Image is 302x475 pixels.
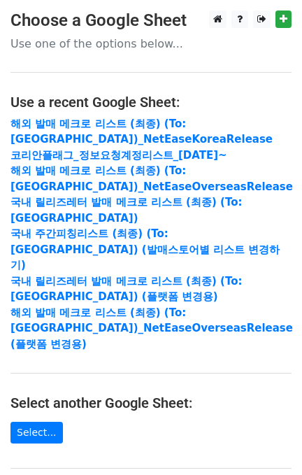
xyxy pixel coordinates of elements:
a: 국내 릴리즈레터 발매 메크로 리스트 (최종) (To:[GEOGRAPHIC_DATA]) (플랫폼 변경용) [10,275,242,304]
a: 국내 주간피칭리스트 (최종) (To:[GEOGRAPHIC_DATA]) (발매스토어별 리스트 변경하기) [10,227,280,271]
a: 해외 발매 메크로 리스트 (최종) (To: [GEOGRAPHIC_DATA])_NetEaseOverseasRelease (플랫폼 변경용) [10,306,293,350]
a: 해외 발매 메크로 리스트 (최종) (To: [GEOGRAPHIC_DATA])_NetEaseKoreaRelease [10,118,273,146]
h4: Use a recent Google Sheet: [10,94,292,111]
a: 코리안플래그_정보요청계정리스트_[DATE]~ [10,149,227,162]
a: Select... [10,422,63,444]
p: Use one of the options below... [10,36,292,51]
a: 해외 발매 메크로 리스트 (최종) (To: [GEOGRAPHIC_DATA])_NetEaseOverseasRelease [10,164,293,193]
h4: Select another Google Sheet: [10,395,292,411]
h3: Choose a Google Sheet [10,10,292,31]
a: 국내 릴리즈레터 발매 메크로 리스트 (최종) (To:[GEOGRAPHIC_DATA]) [10,196,242,225]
